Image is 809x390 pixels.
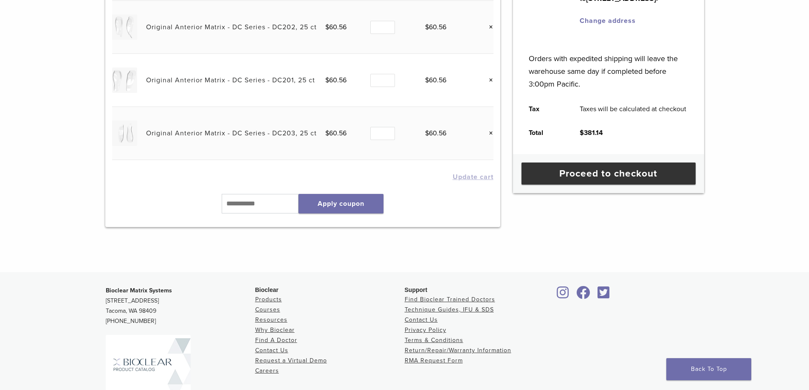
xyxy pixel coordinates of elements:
a: Original Anterior Matrix - DC Series - DC203, 25 ct [146,129,317,137]
a: Find A Doctor [255,337,297,344]
th: Total [519,121,570,145]
bdi: 60.56 [425,23,446,31]
img: Original Anterior Matrix - DC Series - DC203, 25 ct [112,121,137,146]
a: Request a Virtual Demo [255,357,327,364]
a: Remove this item [482,128,493,139]
span: Support [405,286,428,293]
span: $ [580,129,584,137]
img: Original Anterior Matrix - DC Series - DC201, 25 ct [112,67,137,93]
a: Resources [255,316,288,323]
span: $ [325,129,329,137]
bdi: 60.56 [325,23,347,31]
a: Back To Top [666,358,751,380]
a: Privacy Policy [405,326,446,334]
bdi: 60.56 [325,129,347,137]
bdi: 60.56 [325,76,347,84]
span: Bioclear [255,286,279,293]
a: Courses [255,306,280,313]
bdi: 60.56 [425,76,446,84]
img: Original Anterior Matrix - DC Series - DC202, 25 ct [112,14,137,39]
a: Original Anterior Matrix - DC Series - DC201, 25 ct [146,76,315,84]
a: Bioclear [595,291,613,300]
span: $ [425,76,429,84]
button: Apply coupon [299,194,383,213]
a: Find Bioclear Trained Doctors [405,296,495,303]
a: Contact Us [405,316,438,323]
a: Contact Us [255,347,288,354]
bdi: 381.14 [580,129,603,137]
a: RMA Request Form [405,357,463,364]
a: Bioclear [554,291,572,300]
a: Why Bioclear [255,326,295,334]
a: Terms & Conditions [405,337,463,344]
span: $ [425,129,429,137]
span: $ [425,23,429,31]
td: Taxes will be calculated at checkout [570,97,696,121]
a: Products [255,296,282,303]
a: Bioclear [574,291,593,300]
a: Proceed to checkout [521,163,696,185]
a: Change address [580,17,636,25]
span: $ [325,76,329,84]
a: Return/Repair/Warranty Information [405,347,511,354]
strong: Bioclear Matrix Systems [106,287,172,294]
a: Remove this item [482,75,493,86]
button: Update cart [453,174,493,180]
bdi: 60.56 [425,129,446,137]
a: Careers [255,367,279,374]
span: $ [325,23,329,31]
p: Orders with expedited shipping will leave the warehouse same day if completed before 3:00pm Pacific. [529,39,688,90]
a: Remove this item [482,22,493,33]
a: Original Anterior Matrix - DC Series - DC202, 25 ct [146,23,317,31]
a: Technique Guides, IFU & SDS [405,306,494,313]
p: [STREET_ADDRESS] Tacoma, WA 98409 [PHONE_NUMBER] [106,286,255,326]
th: Tax [519,97,570,121]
